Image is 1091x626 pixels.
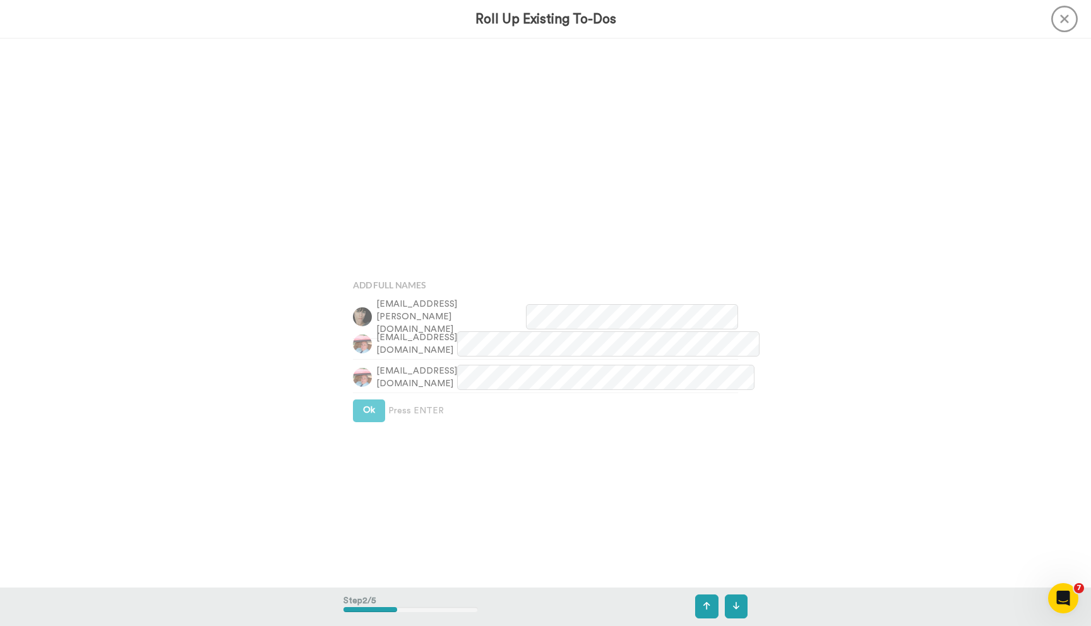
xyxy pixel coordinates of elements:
img: 7d2a9fc3-858b-4ea0-8464-b20b75bac7dc.jpg [353,334,372,353]
div: Step 2 / 5 [343,588,478,625]
h4: Add Full Names [353,280,738,290]
span: 7 [1074,583,1084,593]
span: Ok [363,406,375,415]
span: [EMAIL_ADDRESS][DOMAIN_NAME] [376,331,457,357]
h3: Roll Up Existing To-Dos [475,12,616,27]
img: 9c1882ce-2d5f-4ec6-9b80-7e612e824658.jpg [353,368,372,387]
iframe: Intercom live chat [1048,583,1078,613]
img: 464a07b2-e7e8-4d11-93c7-9a9e1ad2b6b2.jpg [353,307,372,326]
button: Ok [353,399,385,422]
span: Press ENTER [388,405,444,417]
span: [EMAIL_ADDRESS][DOMAIN_NAME] [376,365,457,390]
span: [EMAIL_ADDRESS][PERSON_NAME][DOMAIN_NAME] [376,298,526,336]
